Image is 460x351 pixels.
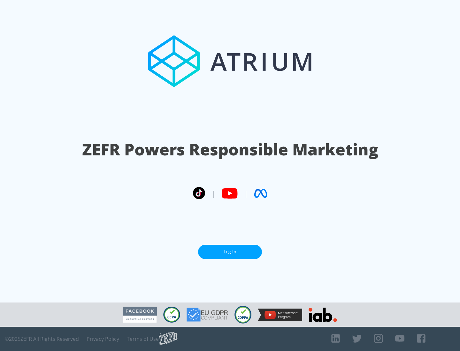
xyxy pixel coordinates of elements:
img: Facebook Marketing Partner [123,307,157,323]
a: Terms of Use [127,336,159,342]
img: CCPA Compliant [163,307,180,323]
img: IAB [309,308,337,322]
span: | [211,189,215,198]
img: GDPR Compliant [187,308,228,322]
img: YouTube Measurement Program [258,309,302,321]
h1: ZEFR Powers Responsible Marketing [82,138,378,161]
img: COPPA Compliant [234,306,251,324]
span: © 2025 ZEFR All Rights Reserved [5,336,79,342]
span: | [244,189,248,198]
a: Log In [198,245,262,259]
a: Privacy Policy [87,336,119,342]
